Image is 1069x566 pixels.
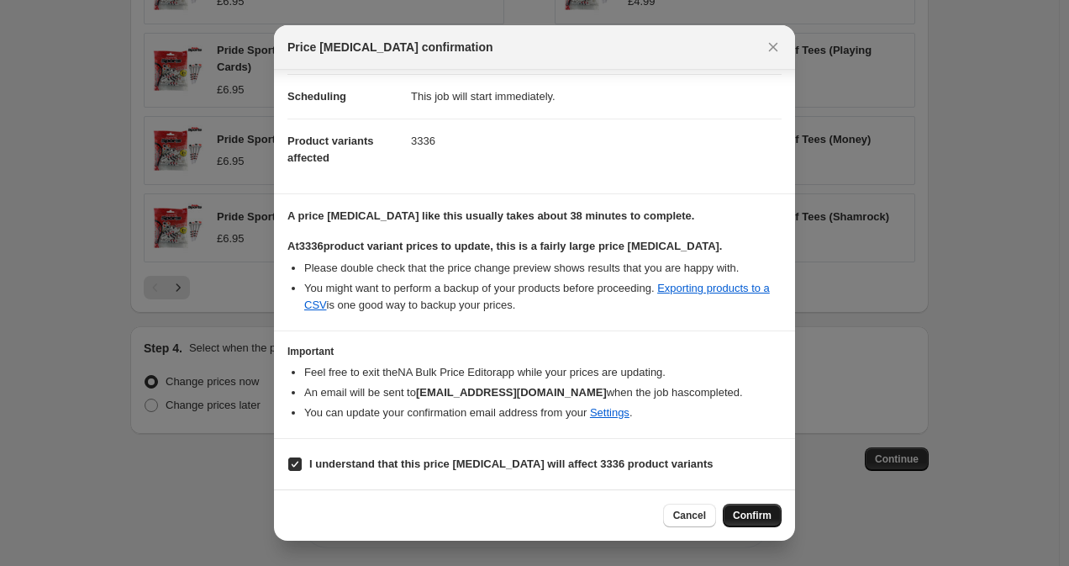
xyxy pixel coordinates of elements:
button: Cancel [663,504,716,527]
h3: Important [287,345,782,358]
button: Confirm [723,504,782,527]
span: Confirm [733,509,771,522]
b: A price [MEDICAL_DATA] like this usually takes about 38 minutes to complete. [287,209,694,222]
dd: This job will start immediately. [411,74,782,119]
a: Settings [590,406,629,419]
li: An email will be sent to when the job has completed . [304,384,782,401]
li: You might want to perform a backup of your products before proceeding. is one good way to backup ... [304,280,782,314]
b: [EMAIL_ADDRESS][DOMAIN_NAME] [416,386,607,399]
b: I understand that this price [MEDICAL_DATA] will affect 3336 product variants [309,458,714,470]
li: Please double check that the price change preview shows results that you are happy with. [304,260,782,277]
li: You can update your confirmation email address from your . [304,405,782,421]
dd: 3336 [411,119,782,163]
b: At 3336 product variant prices to update, this is a fairly large price [MEDICAL_DATA]. [287,240,722,252]
span: Price [MEDICAL_DATA] confirmation [287,39,493,56]
span: Product variants affected [287,135,374,164]
li: Feel free to exit the NA Bulk Price Editor app while your prices are updating. [304,364,782,381]
span: Cancel [673,509,706,522]
a: Exporting products to a CSV [304,282,770,311]
button: Close [761,35,785,59]
span: Scheduling [287,90,346,103]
